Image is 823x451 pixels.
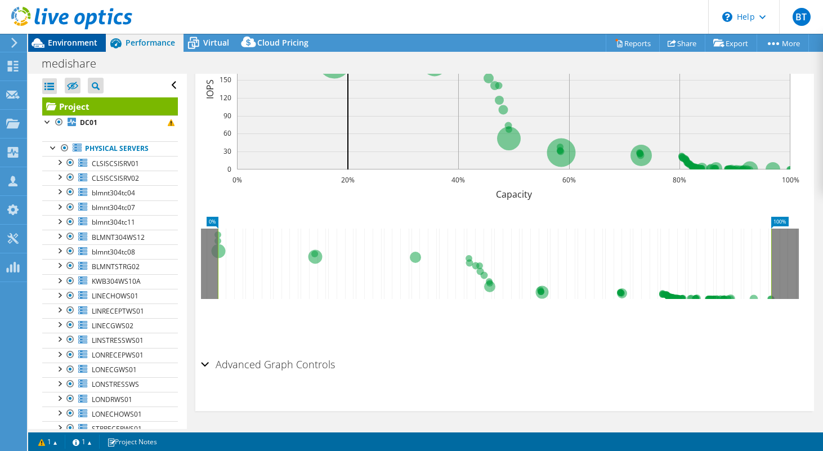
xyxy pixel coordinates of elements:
[42,200,178,215] a: blmnt304tc07
[223,128,231,138] text: 60
[92,321,133,331] span: LINECGWS02
[42,259,178,274] a: BLMNTSTRG02
[92,217,135,227] span: blmnt304tc11
[92,247,135,257] span: blmnt304tc08
[42,289,178,303] a: LINECHOWS01
[92,276,141,286] span: KWB304WS10A
[42,274,178,289] a: KWB304WS10A
[92,262,140,271] span: BLMNTSTRG02
[203,37,229,48] span: Virtual
[92,173,139,183] span: CLSISCSISRV02
[227,164,231,174] text: 0
[42,141,178,156] a: Physical Servers
[92,233,145,242] span: BLMNT304WS12
[341,175,355,185] text: 20%
[42,171,178,185] a: CLSISCSISRV02
[42,185,178,200] a: blmnt304tc04
[223,111,231,120] text: 90
[606,34,660,52] a: Reports
[257,37,308,48] span: Cloud Pricing
[92,203,135,212] span: blmnt304tc07
[65,435,100,449] a: 1
[42,392,178,407] a: LONDRWS01
[126,37,175,48] span: Performance
[496,188,533,200] text: Capacity
[793,8,811,26] span: BT
[722,12,732,22] svg: \n
[220,75,231,84] text: 150
[80,118,97,127] b: DC01
[92,409,142,419] span: LONECHOWS01
[223,146,231,156] text: 30
[757,34,809,52] a: More
[92,424,142,434] span: STRRECEPWS01
[30,435,65,449] a: 1
[42,230,178,244] a: BLMNT304WS12
[92,306,144,316] span: LINRECEPTWS01
[92,395,132,404] span: LONDRWS01
[42,421,178,436] a: STRRECEPWS01
[42,348,178,363] a: LONRECEPWS01
[42,244,178,259] a: blmnt304tc08
[92,291,138,301] span: LINECHOWS01
[673,175,686,185] text: 80%
[220,93,231,102] text: 120
[99,435,165,449] a: Project Notes
[42,377,178,392] a: LONSTRESSWS
[42,407,178,421] a: LONECHOWS01
[42,333,178,347] a: LINSTRESSWS01
[451,175,465,185] text: 40%
[37,57,114,70] h1: medishare
[42,115,178,130] a: DC01
[201,353,335,376] h2: Advanced Graph Controls
[42,303,178,318] a: LINRECEPTWS01
[42,156,178,171] a: CLSISCSISRV01
[42,215,178,230] a: blmnt304tc11
[659,34,705,52] a: Share
[92,159,139,168] span: CLSISCSISRV01
[782,175,799,185] text: 100%
[204,79,216,99] text: IOPS
[48,37,97,48] span: Environment
[705,34,757,52] a: Export
[42,363,178,377] a: LONECGWS01
[92,350,144,360] span: LONRECEPWS01
[42,97,178,115] a: Project
[92,188,135,198] span: blmnt304tc04
[232,175,242,185] text: 0%
[92,379,139,389] span: LONSTRESSWS
[42,318,178,333] a: LINECGWS02
[92,336,144,345] span: LINSTRESSWS01
[92,365,137,374] span: LONECGWS01
[562,175,576,185] text: 60%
